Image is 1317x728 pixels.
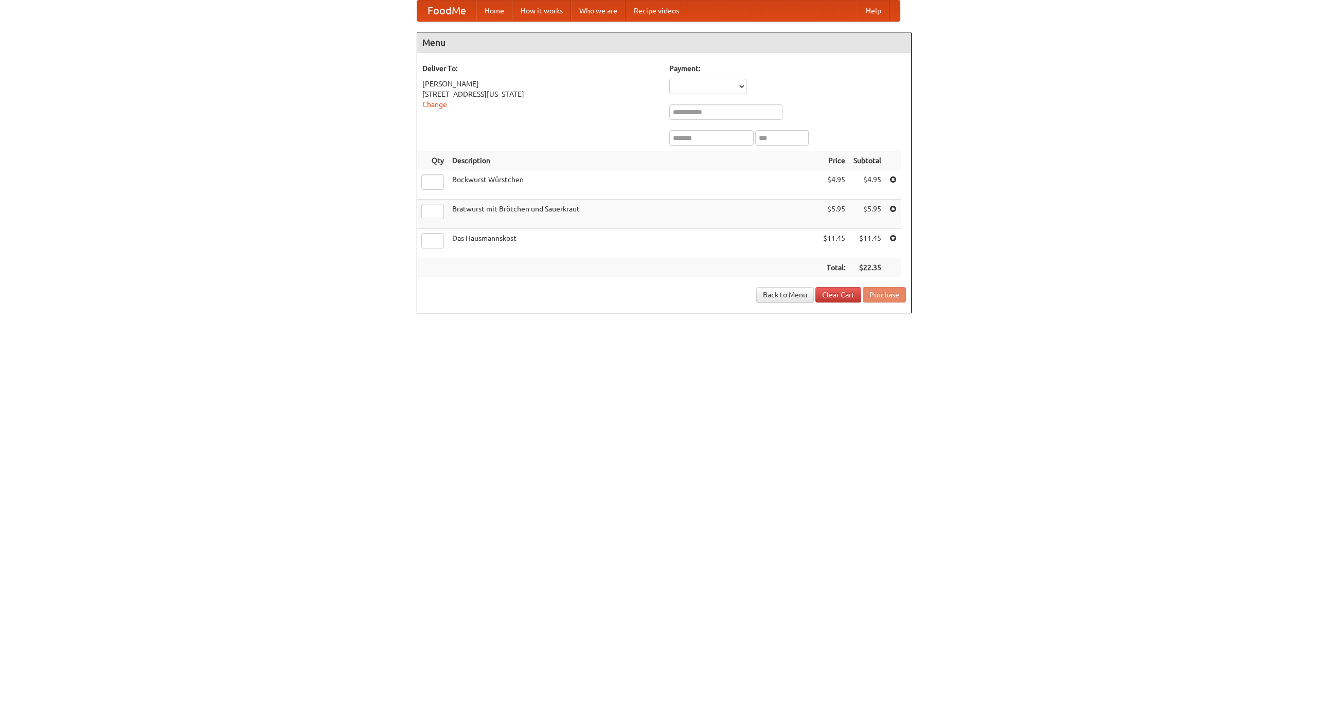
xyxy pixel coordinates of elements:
[669,63,906,74] h5: Payment:
[512,1,571,21] a: How it works
[448,170,819,200] td: Bockwurst Würstchen
[849,170,885,200] td: $4.95
[448,151,819,170] th: Description
[448,200,819,229] td: Bratwurst mit Brötchen und Sauerkraut
[849,151,885,170] th: Subtotal
[849,200,885,229] td: $5.95
[819,258,849,277] th: Total:
[815,287,861,303] a: Clear Cart
[417,1,476,21] a: FoodMe
[417,32,911,53] h4: Menu
[422,100,447,109] a: Change
[448,229,819,258] td: Das Hausmannskost
[571,1,626,21] a: Who we are
[819,170,849,200] td: $4.95
[626,1,687,21] a: Recipe videos
[819,200,849,229] td: $5.95
[422,63,659,74] h5: Deliver To:
[422,89,659,99] div: [STREET_ADDRESS][US_STATE]
[849,258,885,277] th: $22.35
[756,287,814,303] a: Back to Menu
[422,79,659,89] div: [PERSON_NAME]
[849,229,885,258] td: $11.45
[858,1,889,21] a: Help
[863,287,906,303] button: Purchase
[819,151,849,170] th: Price
[476,1,512,21] a: Home
[819,229,849,258] td: $11.45
[417,151,448,170] th: Qty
